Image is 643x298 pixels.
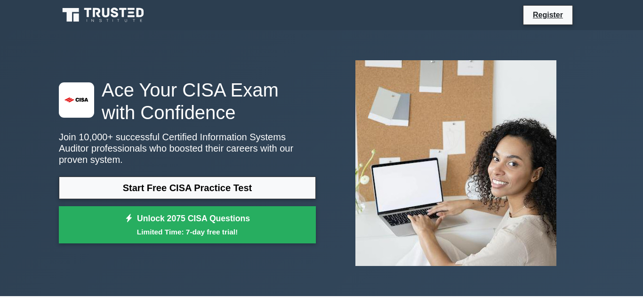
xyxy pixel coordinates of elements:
[71,226,304,237] small: Limited Time: 7-day free trial!
[59,79,316,124] h1: Ace Your CISA Exam with Confidence
[527,9,569,21] a: Register
[59,177,316,199] a: Start Free CISA Practice Test
[59,206,316,244] a: Unlock 2075 CISA QuestionsLimited Time: 7-day free trial!
[59,131,316,165] p: Join 10,000+ successful Certified Information Systems Auditor professionals who boosted their car...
